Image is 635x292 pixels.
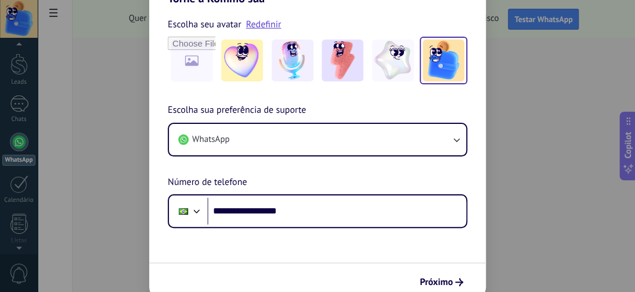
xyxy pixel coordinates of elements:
[272,40,313,81] img: -2.jpeg
[169,124,466,155] button: WhatsApp
[246,19,282,30] a: Redefinir
[168,17,241,32] span: Escolha seu avatar
[322,40,363,81] img: -3.jpeg
[414,272,468,292] button: Próximo
[192,134,229,145] span: WhatsApp
[168,103,306,118] span: Escolha sua preferência de suporte
[423,40,464,81] img: -5.jpeg
[372,40,414,81] img: -4.jpeg
[221,40,263,81] img: -1.jpeg
[168,175,247,190] span: Número de telefone
[420,278,453,286] span: Próximo
[172,199,194,223] div: Brazil: + 55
